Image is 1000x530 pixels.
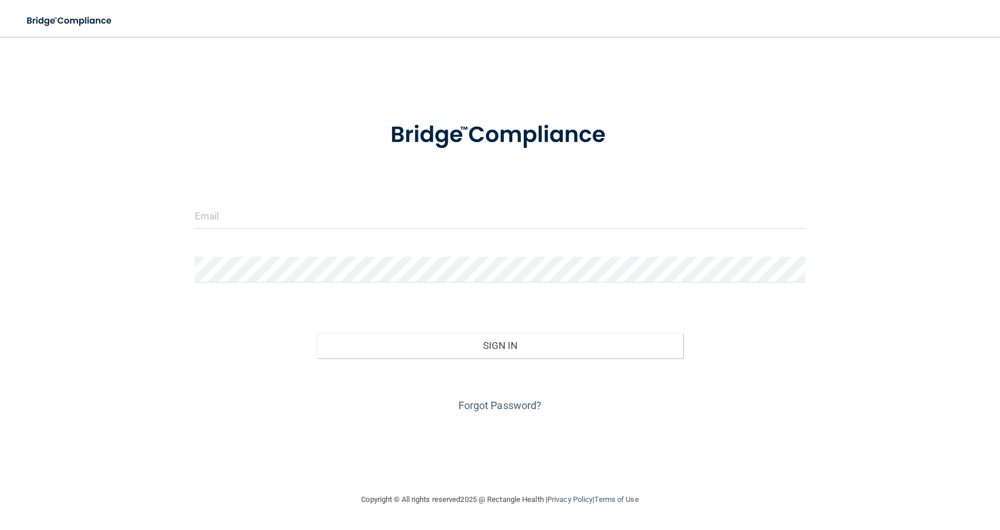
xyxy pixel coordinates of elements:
input: Email [195,203,806,229]
button: Sign In [317,333,683,358]
a: Terms of Use [594,495,638,504]
div: Copyright © All rights reserved 2025 @ Rectangle Health | | [291,481,709,518]
a: Privacy Policy [547,495,593,504]
img: bridge_compliance_login_screen.278c3ca4.svg [17,9,123,33]
img: bridge_compliance_login_screen.278c3ca4.svg [367,105,634,165]
a: Forgot Password? [458,399,542,411]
